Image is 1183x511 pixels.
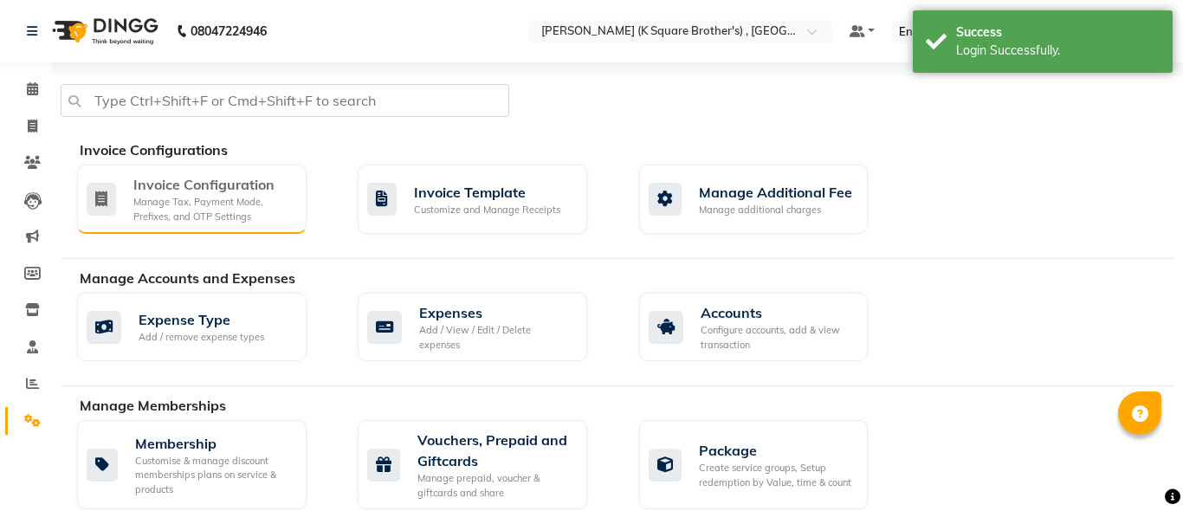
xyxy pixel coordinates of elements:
div: Accounts [701,302,855,323]
a: ExpensesAdd / View / Edit / Delete expenses [358,293,612,361]
div: Invoice Template [414,182,560,203]
a: Expense TypeAdd / remove expense types [77,293,332,361]
div: Expense Type [139,309,264,330]
div: Login Successfully. [956,42,1160,60]
b: 08047224946 [191,7,267,55]
div: Expenses [419,302,573,323]
div: Configure accounts, add & view transaction [701,323,855,352]
a: Invoice ConfigurationManage Tax, Payment Mode, Prefixes, and OTP Settings [77,165,332,234]
div: Customize and Manage Receipts [414,203,560,217]
a: MembershipCustomise & manage discount memberships plans on service & products [77,420,332,509]
div: Manage prepaid, voucher & giftcards and share [417,471,573,500]
div: Membership [135,433,293,454]
div: Manage Additional Fee [699,182,852,203]
div: Customise & manage discount memberships plans on service & products [135,454,293,497]
a: AccountsConfigure accounts, add & view transaction [639,293,894,361]
div: Add / View / Edit / Delete expenses [419,323,573,352]
div: Vouchers, Prepaid and Giftcards [417,430,573,471]
div: Add / remove expense types [139,330,264,345]
div: Success [956,23,1160,42]
input: Type Ctrl+Shift+F or Cmd+Shift+F to search [61,84,509,117]
div: Manage Tax, Payment Mode, Prefixes, and OTP Settings [133,195,293,223]
a: Invoice TemplateCustomize and Manage Receipts [358,165,612,234]
div: Manage additional charges [699,203,852,217]
div: Package [699,440,855,461]
div: Invoice Configuration [133,174,293,195]
img: logo [44,7,163,55]
a: Vouchers, Prepaid and GiftcardsManage prepaid, voucher & giftcards and share [358,420,612,509]
div: Create service groups, Setup redemption by Value, time & count [699,461,855,489]
a: PackageCreate service groups, Setup redemption by Value, time & count [639,420,894,509]
a: Manage Additional FeeManage additional charges [639,165,894,234]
